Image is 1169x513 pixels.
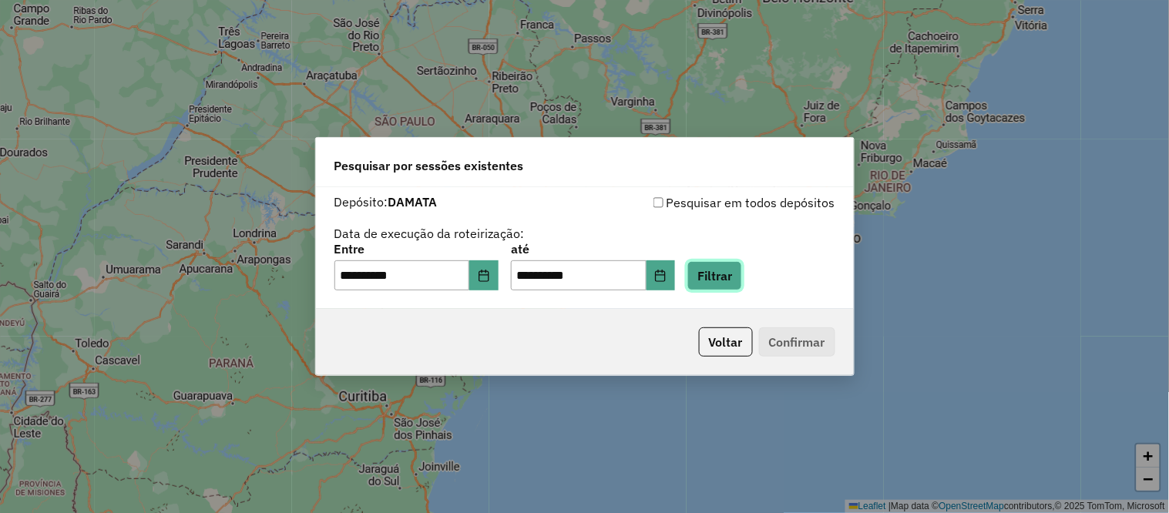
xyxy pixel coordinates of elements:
label: Data de execução da roteirização: [334,224,525,243]
label: até [511,240,675,258]
button: Filtrar [687,261,742,290]
div: Pesquisar em todos depósitos [585,193,835,212]
span: Pesquisar por sessões existentes [334,156,524,175]
label: Depósito: [334,193,438,211]
strong: DAMATA [388,194,438,210]
button: Choose Date [647,260,676,291]
button: Voltar [699,327,753,357]
label: Entre [334,240,499,258]
button: Choose Date [469,260,499,291]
